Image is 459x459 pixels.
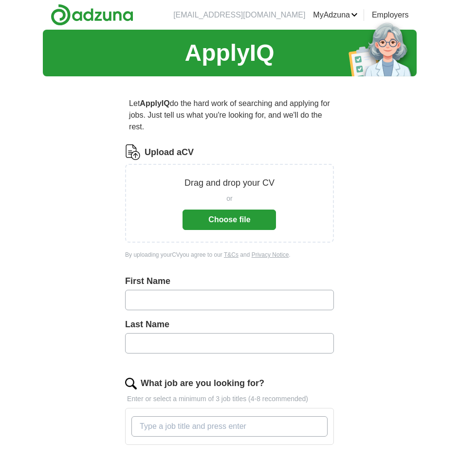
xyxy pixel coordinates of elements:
label: Upload a CV [145,146,194,159]
img: Adzuna logo [51,4,133,26]
p: Let do the hard work of searching and applying for jobs. Just tell us what you're looking for, an... [125,94,334,137]
li: [EMAIL_ADDRESS][DOMAIN_NAME] [173,9,305,21]
label: Last Name [125,318,334,331]
label: What job are you looking for? [141,377,264,390]
div: By uploading your CV you agree to our and . [125,250,334,259]
a: T&Cs [224,251,239,258]
img: search.png [125,378,137,389]
a: Privacy Notice [252,251,289,258]
button: Choose file [183,210,276,230]
h1: ApplyIQ [184,35,274,71]
p: Enter or select a minimum of 3 job titles (4-8 recommended) [125,394,334,404]
span: or [226,194,232,204]
img: CV Icon [125,144,141,160]
strong: ApplyIQ [140,99,169,107]
a: Employers [372,9,409,21]
a: MyAdzuna [313,9,358,21]
label: First Name [125,275,334,288]
input: Type a job title and press enter [131,416,328,437]
p: Drag and drop your CV [184,177,275,190]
